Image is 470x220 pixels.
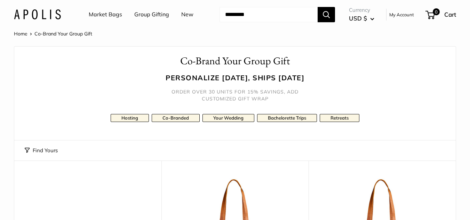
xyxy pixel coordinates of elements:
[444,11,456,18] span: Cart
[433,8,440,15] span: 0
[257,114,317,122] a: Bachelorette Trips
[152,114,200,122] a: Co-Branded
[181,9,193,20] a: New
[318,7,335,22] button: Search
[349,13,374,24] button: USD $
[426,9,456,20] a: 0 Cart
[14,9,61,19] img: Apolis
[14,29,92,38] nav: Breadcrumb
[25,146,58,155] button: Find Yours
[25,54,445,68] h1: Co-Brand Your Group Gift
[89,9,122,20] a: Market Bags
[220,7,318,22] input: Search...
[349,15,367,22] span: USD $
[349,5,374,15] span: Currency
[320,114,359,122] a: Retreats
[14,31,27,37] a: Home
[111,114,149,122] a: Hosting
[389,10,414,19] a: My Account
[25,73,445,83] h3: Personalize [DATE], ships [DATE]
[166,88,305,102] h5: Order over 30 units for 15% savings, add customized gift wrap
[202,114,254,122] a: Your Wedding
[134,9,169,20] a: Group Gifting
[34,31,92,37] span: Co-Brand Your Group Gift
